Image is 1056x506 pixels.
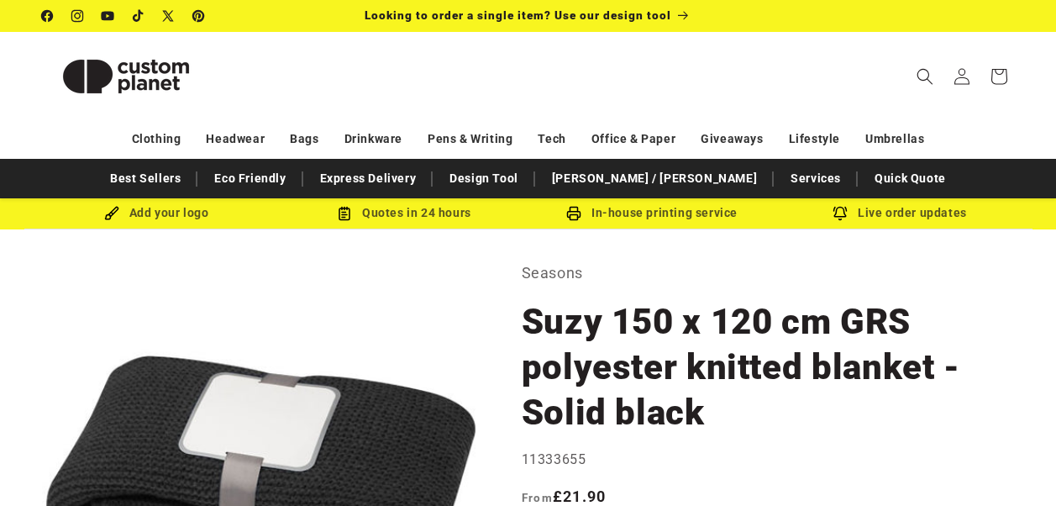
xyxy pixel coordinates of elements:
[789,124,840,154] a: Lifestyle
[33,203,281,224] div: Add your logo
[865,124,924,154] a: Umbrellas
[906,58,943,95] summary: Search
[782,164,849,193] a: Services
[522,488,607,505] strong: £21.90
[566,206,581,221] img: In-house printing
[312,164,425,193] a: Express Delivery
[337,206,352,221] img: Order Updates Icon
[776,203,1024,224] div: Live order updates
[102,164,189,193] a: Best Sellers
[522,491,553,504] span: From
[365,8,671,22] span: Looking to order a single item? Use our design tool
[290,124,318,154] a: Bags
[281,203,528,224] div: Quotes in 24 hours
[591,124,675,154] a: Office & Paper
[206,124,265,154] a: Headwear
[522,260,1014,287] p: Seasons
[428,124,512,154] a: Pens & Writing
[132,124,181,154] a: Clothing
[344,124,402,154] a: Drinkware
[104,206,119,221] img: Brush Icon
[866,164,954,193] a: Quick Quote
[441,164,527,193] a: Design Tool
[538,124,565,154] a: Tech
[833,206,848,221] img: Order updates
[528,203,776,224] div: In-house printing service
[522,451,586,467] span: 11333655
[544,164,765,193] a: [PERSON_NAME] / [PERSON_NAME]
[701,124,763,154] a: Giveaways
[522,299,1014,435] h1: Suzy 150 x 120 cm GRS polyester knitted blanket - Solid black
[36,32,217,120] a: Custom Planet
[42,39,210,114] img: Custom Planet
[206,164,294,193] a: Eco Friendly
